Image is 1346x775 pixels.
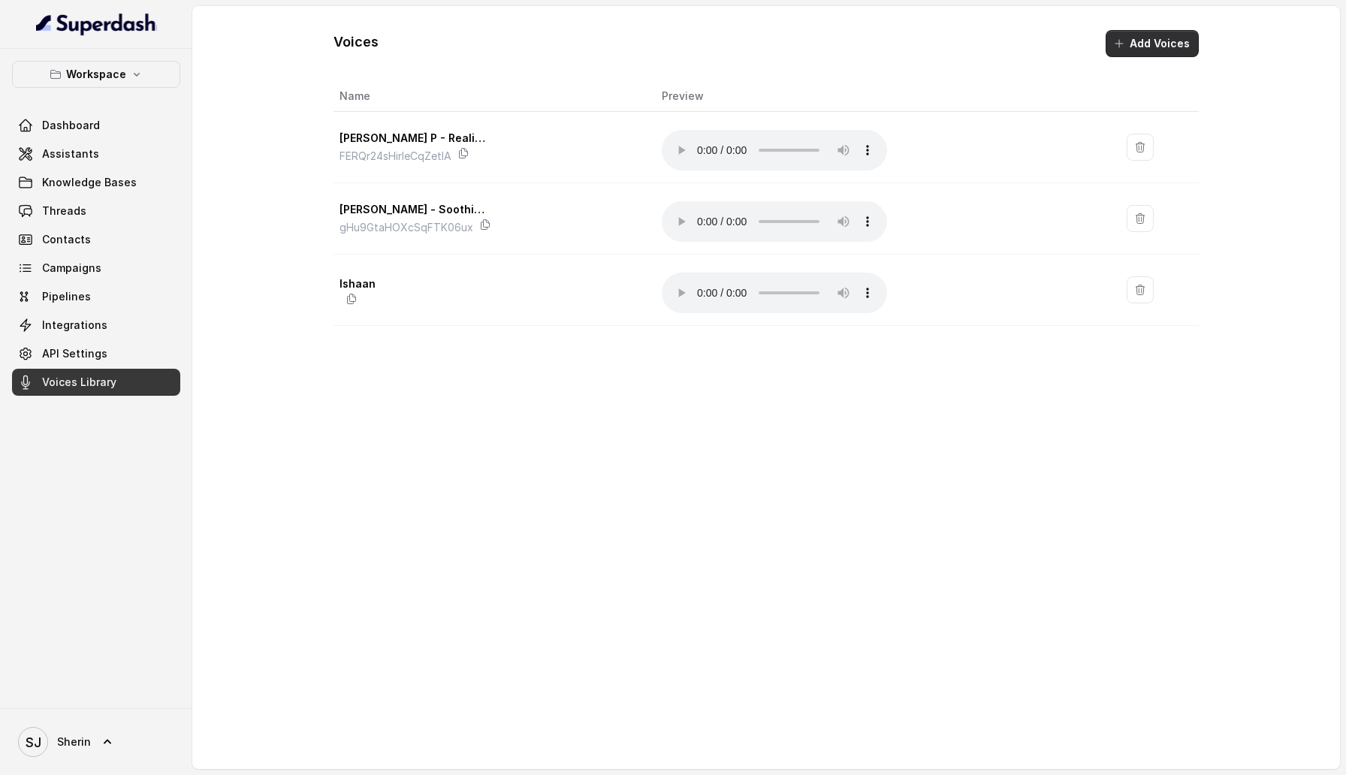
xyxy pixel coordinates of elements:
span: Knowledge Bases [42,175,137,190]
a: Assistants [12,140,180,167]
span: Sherin [57,734,91,749]
span: Assistants [42,146,99,161]
p: [PERSON_NAME] P - Realistic [340,129,490,147]
th: Preview [650,81,1115,112]
img: light.svg [36,12,157,36]
span: API Settings [42,346,107,361]
p: [PERSON_NAME] - Soothing Hindi Voice [340,201,490,219]
span: Voices Library [42,375,116,390]
span: Contacts [42,232,91,247]
p: gHu9GtaHOXcSqFTK06ux [340,219,473,237]
a: Sherin [12,721,180,763]
audio: Your browser does not support the audio element. [662,201,887,242]
audio: Your browser does not support the audio element. [662,130,887,170]
text: SJ [26,734,41,750]
a: Knowledge Bases [12,169,180,196]
a: Integrations [12,312,180,339]
button: Workspace [12,61,180,88]
h1: Voices [333,30,379,57]
p: Workspace [66,65,126,83]
p: Ishaan [340,275,490,293]
a: API Settings [12,340,180,367]
span: Pipelines [42,289,91,304]
span: Campaigns [42,261,101,276]
a: Dashboard [12,112,180,139]
span: Integrations [42,318,107,333]
th: Name [333,81,650,112]
a: Contacts [12,226,180,253]
span: Threads [42,204,86,219]
p: FERQr24sHirleCqZetlA [340,147,451,165]
a: Threads [12,198,180,225]
a: Pipelines [12,283,180,310]
audio: Your browser does not support the audio element. [662,273,887,313]
button: Add Voices [1106,30,1199,57]
span: Dashboard [42,118,100,133]
a: Campaigns [12,255,180,282]
a: Voices Library [12,369,180,396]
